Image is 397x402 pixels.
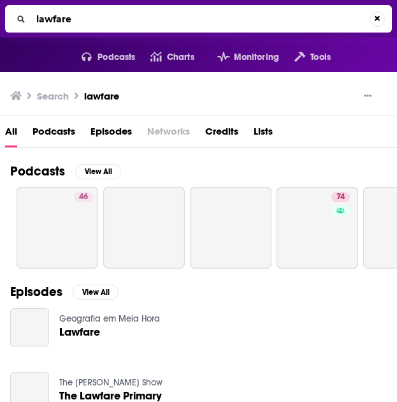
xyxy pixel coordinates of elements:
[59,377,162,388] a: The Charlie Kirk Show
[254,121,273,147] a: Lists
[202,47,279,68] button: open menu
[10,163,65,179] h2: Podcasts
[75,164,121,179] button: View All
[336,191,345,204] span: 74
[17,187,98,269] a: 46
[59,327,100,338] a: Lawfare
[79,191,88,204] span: 46
[97,48,135,66] span: Podcasts
[167,48,194,66] span: Charts
[10,308,49,347] a: Lawfare
[234,48,279,66] span: Monitoring
[59,391,162,401] a: The Lawfare Primary
[205,121,238,147] a: Credits
[5,121,17,147] a: All
[10,163,121,179] a: PodcastsView All
[10,284,62,300] h2: Episodes
[31,9,370,29] input: Search...
[359,90,377,103] button: Show More Button
[84,90,119,102] h3: lawfare
[147,121,190,147] span: Networks
[10,284,119,300] a: EpisodesView All
[59,313,160,324] a: Geografia em Meia Hora
[74,192,93,202] a: 46
[66,47,136,68] button: open menu
[32,121,75,147] a: Podcasts
[90,121,132,147] a: Episodes
[310,48,331,66] span: Tools
[37,90,69,102] h3: Search
[135,47,194,68] a: Charts
[277,187,358,269] a: 74
[5,5,392,33] div: Search...
[279,47,331,68] button: open menu
[73,285,119,300] button: View All
[331,192,350,202] a: 74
